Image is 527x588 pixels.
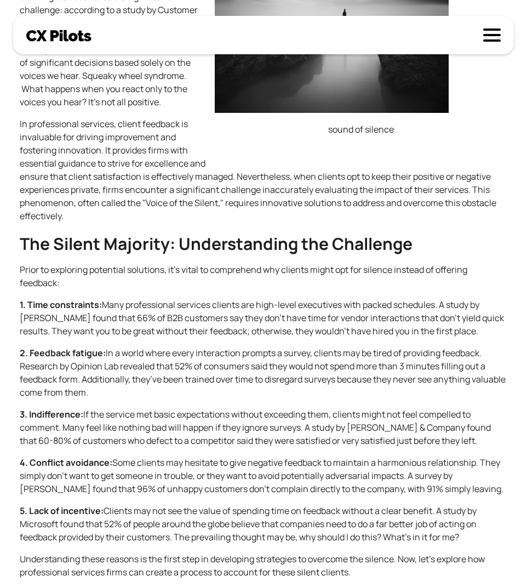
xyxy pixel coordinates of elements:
[20,408,83,420] strong: 3. Indifference:
[20,346,507,399] p: In a world where every interaction prompts a survey, clients may be tired of providing feedback. ...
[20,504,507,544] p: Clients may not see the value of spending time on feedback without a clear benefit. A study by Mi...
[20,408,507,447] p: If the service met basic expectations without exceeding them, clients might not feel compelled to...
[20,456,112,469] strong: 4. Conflict avoidance:
[20,299,102,311] strong: 1. Time constraints:
[20,263,507,289] p: Prior to exploring potential solutions, it's vital to comprehend why clients might opt for silenc...
[20,117,507,222] p: In professional services, client feedback is invaluable for driving improvement and fostering inn...
[20,552,507,579] p: Understanding these reasons is the first step in developing strategies to overcome the silence. N...
[20,347,106,359] strong: 2. Feedback fatigue:
[215,122,507,137] figcaption: sound of silence
[20,456,507,495] p: Some clients may hesitate to give negative feedback to maintain a harmonious relationship. They s...
[20,298,507,338] p: Many professional services clients are high-level executives with packed schedules. A study by [P...
[20,231,507,256] h2: The Silent Majority: Understanding the Challenge
[20,505,104,517] strong: 5. Lack of incentive:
